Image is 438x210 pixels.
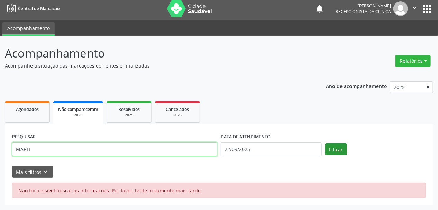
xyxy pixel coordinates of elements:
button: apps [421,3,433,15]
button:  [408,1,421,16]
button: notifications [315,4,325,14]
span: Não compareceram [58,106,98,112]
button: Relatórios [395,55,431,67]
button: Filtrar [325,143,347,155]
p: Ano de acompanhamento [326,81,387,90]
p: Acompanhamento [5,45,305,62]
div: 2025 [58,113,98,118]
div: [PERSON_NAME] [336,3,391,9]
i: keyboard_arrow_down [42,168,49,176]
input: Selecione um intervalo [221,142,322,156]
span: Recepcionista da clínica [336,9,391,15]
span: Agendados [16,106,39,112]
span: Resolvidos [118,106,140,112]
input: Nome, CNS [12,142,217,156]
button: Mais filtroskeyboard_arrow_down [12,166,53,178]
div: 2025 [112,113,146,118]
i:  [411,4,418,11]
a: Acompanhamento [2,22,55,36]
p: Acompanhe a situação das marcações correntes e finalizadas [5,62,305,69]
img: img [393,1,408,16]
label: DATA DE ATENDIMENTO [221,132,271,142]
label: PESQUISAR [12,132,36,142]
span: Central de Marcação [18,6,60,11]
div: Não foi possível buscar as informações. Por favor, tente novamente mais tarde. [12,183,426,198]
div: 2025 [160,113,195,118]
span: Cancelados [166,106,189,112]
a: Central de Marcação [5,3,60,14]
